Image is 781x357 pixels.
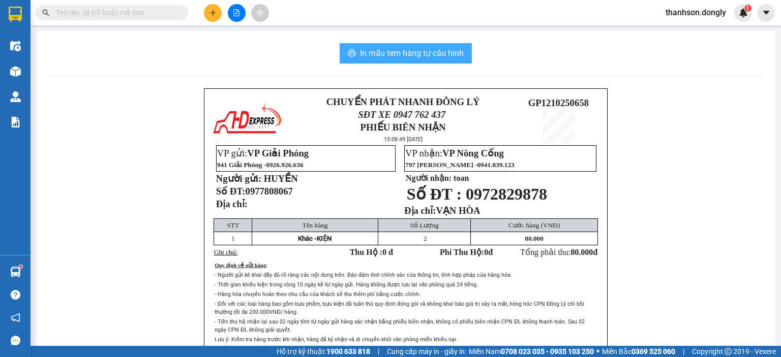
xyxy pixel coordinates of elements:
[216,173,261,184] strong: Người gửi:
[216,186,293,197] strong: Số ĐT:
[361,122,446,133] strong: PHIẾU BIÊN NHẬN
[217,148,309,158] span: VP gửi:
[317,235,332,242] span: KIỆN
[256,9,263,16] span: aim
[406,174,452,182] strong: Người nhận:
[466,185,547,203] span: 0972829878
[683,346,684,357] span: |
[405,148,504,158] span: VP nhận:
[407,185,462,203] span: Số ĐT :
[340,43,472,63] button: printerIn mẫu tem hàng tự cấu hình
[277,346,370,357] span: Hỗ trợ kỹ thuật:
[19,265,22,268] sup: 1
[384,136,423,143] span: 15:08:49 [DATE]
[484,248,488,256] span: 0
[247,148,309,158] span: VP Giải Phóng
[215,301,584,315] span: - Đối với các loại hàng bao gồm bưu phẩm, bưu kiện đã tuân thủ quy định đóng gói và không khai bá...
[215,336,458,343] span: Lưu ý: Kiểm tra hàng trước khi nhận, hàng đã ký nhận và di chuyển khỏi văn phòng miễn khiếu nại.
[378,346,379,357] span: |
[454,174,469,182] span: toan
[215,318,585,333] span: - Tiền thu hộ nhận lại sau 02 ngày tính từ ngày gửi hàng xác nhận bằng phiếu biên nhận, không có ...
[10,117,21,127] img: solution-icon
[11,313,20,322] span: notification
[209,9,217,16] span: plus
[593,248,597,256] span: đ
[424,235,427,242] span: 2
[29,67,85,89] strong: PHIẾU BIÊN NHẬN
[739,8,748,17] img: icon-new-feature
[632,347,675,355] strong: 0369 525 060
[246,186,293,197] span: 0977808067
[410,221,439,229] span: Số Lượng
[360,47,464,59] span: In mẫu tem hàng tự cấu hình
[10,91,21,102] img: warehouse-icon
[442,148,504,158] span: VP Nông Cống
[11,290,20,300] span: question-circle
[501,347,594,355] strong: 0708 023 035 - 0935 103 250
[5,35,22,71] img: logo
[508,221,560,229] span: Cước hàng (VNĐ)
[92,52,152,63] span: GP1210250647
[10,41,21,51] img: warehouse-icon
[570,248,593,256] span: 80.000
[251,4,269,22] button: aim
[440,248,493,256] strong: Phí Thu Hộ: đ
[746,5,749,12] span: 1
[264,173,298,184] span: HUYỀN
[350,248,393,256] strong: Thu Hộ :
[56,7,176,18] input: Tìm tên, số ĐT hoặc mã đơn
[10,66,21,77] img: warehouse-icon
[469,346,594,357] span: Miền Nam
[725,348,732,355] span: copyright
[266,161,303,169] span: 0926.926.636
[477,161,514,169] span: 0941.839.123
[215,291,420,298] span: - Hàng hóa chuyển hoàn theo nhu cầu của khách sẽ thu thêm phí bằng cước chính.
[520,248,597,256] span: Tổng phải thu:
[303,221,328,229] span: Tên hàng
[298,235,317,242] span: Khác -
[326,347,370,355] strong: 1900 633 818
[266,263,267,268] span: :
[11,336,20,345] span: message
[348,49,356,58] span: printer
[404,205,436,216] strong: Địa chỉ:
[217,161,304,169] span: 941 Giải Phóng -
[602,346,675,357] span: Miền Bắc
[42,9,49,16] span: search
[30,43,84,65] span: SĐT XE 0982 184 001
[228,4,246,22] button: file-add
[436,205,480,216] span: VẠN HÒA
[215,272,512,278] span: - Người gửi kê khai đầy đủ rõ ràng các nội dung trên. Bảo đảm tính chính xác của thông tin, tính ...
[387,346,466,357] span: Cung cấp máy in - giấy in:
[212,102,283,138] img: logo
[657,6,734,19] span: thanhson.dongly
[525,235,544,242] span: 80.000
[25,8,89,41] strong: CHUYỂN PHÁT NHANH ĐÔNG LÝ
[10,267,21,277] img: warehouse-icon
[227,221,239,229] span: STT
[382,248,393,256] span: 0 đ
[214,248,237,256] span: Ghi chú:
[358,109,445,120] span: SĐT XE 0947 762 437
[744,5,752,12] sup: 1
[215,263,266,268] span: Quy định về gửi hàng
[231,235,235,242] span: 1
[215,281,478,288] span: - Thời gian khiếu kiện trong vòng 10 ngày kể từ ngày gửi. Hàng không được lưu tại văn phòng quá 2...
[762,8,771,17] span: caret-down
[405,161,515,169] span: 797 [PERSON_NAME] -
[757,4,775,22] button: caret-down
[204,4,222,22] button: plus
[528,98,589,108] span: GP1210250658
[233,9,240,16] span: file-add
[596,349,599,353] span: ⚪️
[216,199,248,209] strong: Địa chỉ:
[9,7,22,22] img: logo-vxr
[326,96,480,107] strong: CHUYỂN PHÁT NHANH ĐÔNG LÝ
